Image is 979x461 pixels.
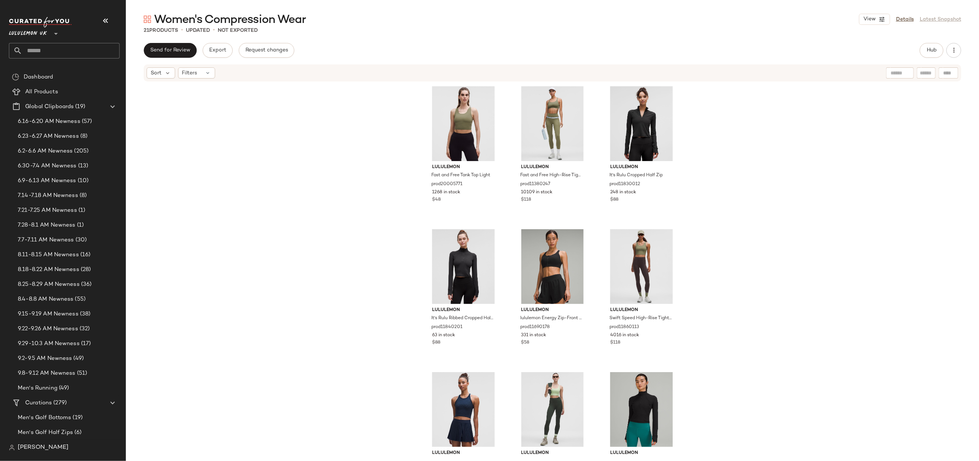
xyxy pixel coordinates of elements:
[25,88,58,96] span: All Products
[609,324,639,331] span: prod11860113
[604,372,679,447] img: LW3FAOS_0001_1
[432,164,495,171] span: lululemon
[150,47,190,53] span: Send for Review
[18,162,77,170] span: 6.30-7.4 AM Newness
[18,177,76,185] span: 6.9-6.13 AM Newness
[213,26,215,35] span: •
[18,325,78,333] span: 9.22-9.26 AM Newness
[9,17,72,27] img: cfy_white_logo.C9jOOHJF.svg
[515,86,590,161] img: LW5FARS_062214_1
[144,43,197,58] button: Send for Review
[431,315,494,322] span: It's Rulu Ribbed Cropped Half Zip
[432,332,455,339] span: 63 in stock
[18,147,73,156] span: 6.2-6.6 AM Newness
[209,47,226,53] span: Export
[521,307,584,314] span: lululemon
[432,197,441,203] span: $48
[521,332,547,339] span: 331 in stock
[610,189,636,196] span: 248 in stock
[920,43,943,58] button: Hub
[76,177,89,185] span: (10)
[18,354,72,363] span: 9.2-9.5 AM Newness
[610,307,673,314] span: lululemon
[18,340,80,348] span: 9.29-10.3 AM Newness
[77,162,88,170] span: (13)
[74,295,86,304] span: (55)
[18,206,77,215] span: 7.21-7.25 AM Newness
[521,189,553,196] span: 10109 in stock
[432,450,495,457] span: lululemon
[80,340,91,348] span: (17)
[18,236,74,244] span: 7.7-7.11 AM Newness
[432,307,495,314] span: lululemon
[25,103,74,111] span: Global Clipboards
[521,315,583,322] span: lululemon Energy Zip-Front Bra High-Support, B–G Cups
[431,324,462,331] span: prod11840201
[80,117,92,126] span: (57)
[74,103,85,111] span: (19)
[426,86,501,161] img: LW1FJOS_062214_1
[154,13,306,27] span: Women's Compression Wear
[609,315,672,322] span: Swift Speed High-Rise Tight 25"
[78,325,90,333] span: (32)
[181,26,183,35] span: •
[521,181,551,188] span: prod11380247
[182,69,197,77] span: Filters
[18,117,80,126] span: 6.16-6.20 AM Newness
[79,132,87,141] span: (8)
[12,73,19,81] img: svg%3e
[432,189,460,196] span: 1268 in stock
[431,172,490,179] span: Fast and Free Tank Top Light
[144,27,178,34] div: Products
[18,280,80,289] span: 8.25-8.29 AM Newness
[144,28,149,33] span: 21
[18,132,79,141] span: 6.23-6.27 AM Newness
[78,310,91,318] span: (38)
[151,69,161,77] span: Sort
[18,265,79,274] span: 8.18-8.22 AM Newness
[515,229,590,304] img: LW2DQ5S_0001_1
[9,445,15,451] img: svg%3e
[239,43,294,58] button: Request changes
[218,27,258,34] p: Not Exported
[186,27,210,34] p: updated
[515,372,590,447] img: LW5FLOS_049106_1
[73,147,89,156] span: (205)
[432,340,440,346] span: $88
[521,340,529,346] span: $58
[73,428,81,437] span: (6)
[71,414,83,422] span: (19)
[18,414,71,422] span: Men's Golf Bottoms
[76,221,84,230] span: (1)
[79,265,91,274] span: (28)
[25,399,52,407] span: Curations
[18,251,79,259] span: 8.11-8.15 AM Newness
[18,369,76,378] span: 9.8-9.12 AM Newness
[521,197,531,203] span: $118
[609,181,640,188] span: prod11830012
[79,251,91,259] span: (16)
[18,295,74,304] span: 8.4-8.8 AM Newness
[18,428,73,437] span: Men's Golf Half Zips
[609,172,663,179] span: It's Rulu Cropped Half Zip
[203,43,233,58] button: Export
[245,47,288,53] span: Request changes
[896,16,914,23] a: Details
[74,236,87,244] span: (30)
[18,191,78,200] span: 7.14-7.18 AM Newness
[610,340,620,346] span: $118
[859,14,890,25] button: View
[426,229,501,304] img: LW3IO5S_0001_1
[926,47,937,53] span: Hub
[521,164,584,171] span: lululemon
[72,354,84,363] span: (49)
[77,206,85,215] span: (1)
[863,16,876,22] span: View
[426,372,501,447] img: LW1FH4S_071208_1
[9,25,47,39] span: Lululemon UK
[18,384,57,392] span: Men's Running
[431,181,462,188] span: prod20005771
[76,369,87,378] span: (51)
[610,450,673,457] span: lululemon
[610,332,639,339] span: 4016 in stock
